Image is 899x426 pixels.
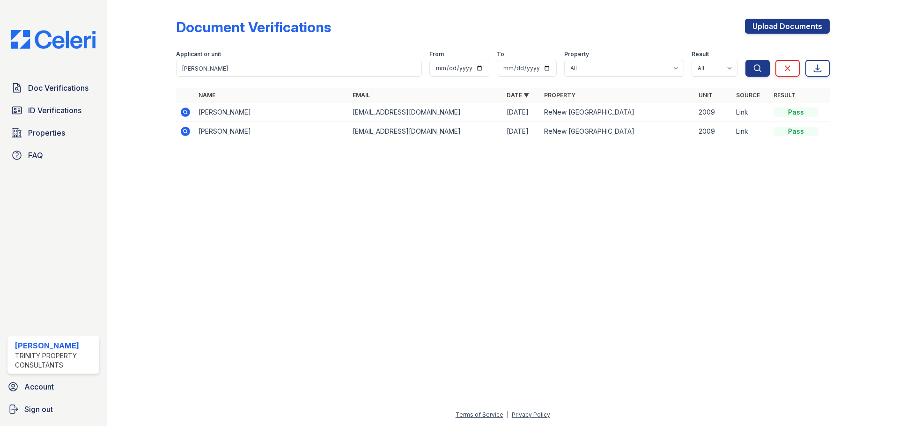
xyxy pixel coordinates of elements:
[497,51,504,58] label: To
[176,19,331,36] div: Document Verifications
[176,60,422,77] input: Search by name, email, or unit number
[456,411,503,418] a: Terms of Service
[15,340,96,351] div: [PERSON_NAME]
[7,79,99,97] a: Doc Verifications
[774,127,818,136] div: Pass
[503,103,540,122] td: [DATE]
[7,146,99,165] a: FAQ
[4,377,103,396] a: Account
[774,92,796,99] a: Result
[349,103,503,122] td: [EMAIL_ADDRESS][DOMAIN_NAME]
[15,351,96,370] div: Trinity Property Consultants
[7,123,99,142] a: Properties
[695,103,732,122] td: 2009
[28,127,65,138] span: Properties
[544,92,575,99] a: Property
[507,411,508,418] div: |
[28,82,88,94] span: Doc Verifications
[28,105,81,116] span: ID Verifications
[540,103,694,122] td: ReNew [GEOGRAPHIC_DATA]
[199,92,215,99] a: Name
[195,122,349,141] td: [PERSON_NAME]
[4,400,103,419] a: Sign out
[28,150,43,161] span: FAQ
[429,51,444,58] label: From
[512,411,550,418] a: Privacy Policy
[699,92,713,99] a: Unit
[4,30,103,49] img: CE_Logo_Blue-a8612792a0a2168367f1c8372b55b34899dd931a85d93a1a3d3e32e68fde9ad4.png
[736,92,760,99] a: Source
[24,404,53,415] span: Sign out
[540,122,694,141] td: ReNew [GEOGRAPHIC_DATA]
[692,51,709,58] label: Result
[564,51,589,58] label: Property
[7,101,99,120] a: ID Verifications
[353,92,370,99] a: Email
[732,122,770,141] td: Link
[745,19,830,34] a: Upload Documents
[503,122,540,141] td: [DATE]
[176,51,221,58] label: Applicant or unit
[774,108,818,117] div: Pass
[507,92,529,99] a: Date ▼
[732,103,770,122] td: Link
[349,122,503,141] td: [EMAIL_ADDRESS][DOMAIN_NAME]
[195,103,349,122] td: [PERSON_NAME]
[695,122,732,141] td: 2009
[24,381,54,392] span: Account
